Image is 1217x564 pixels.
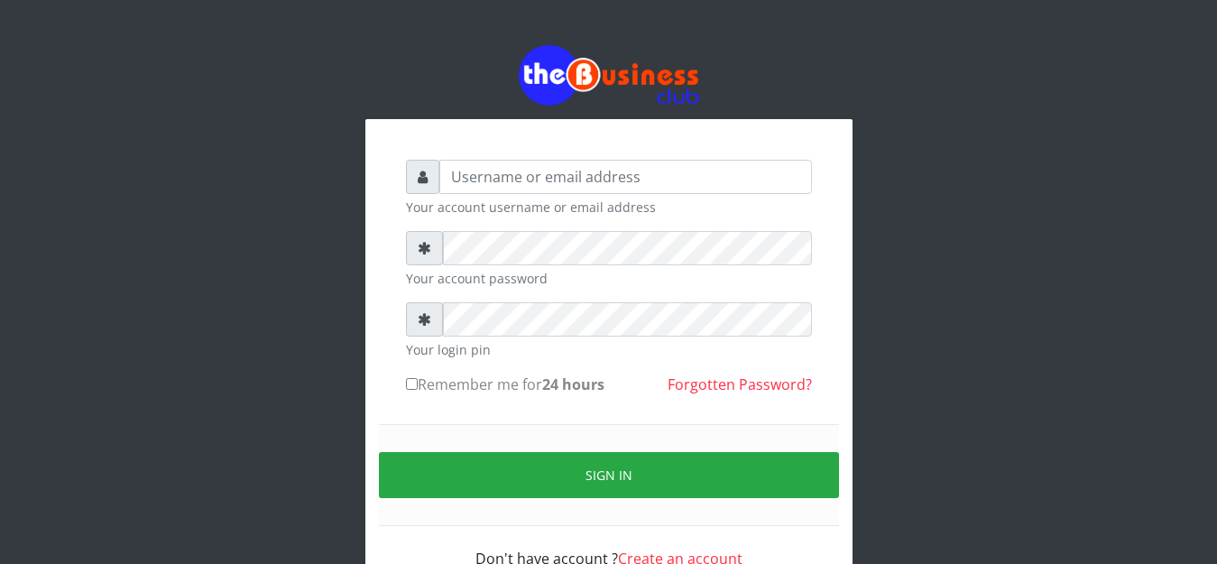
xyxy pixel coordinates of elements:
[406,198,812,217] small: Your account username or email address
[668,374,812,394] a: Forgotten Password?
[542,374,604,394] b: 24 hours
[406,374,604,395] label: Remember me for
[406,378,418,390] input: Remember me for24 hours
[406,340,812,359] small: Your login pin
[379,452,839,498] button: Sign in
[439,160,812,194] input: Username or email address
[406,269,812,288] small: Your account password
